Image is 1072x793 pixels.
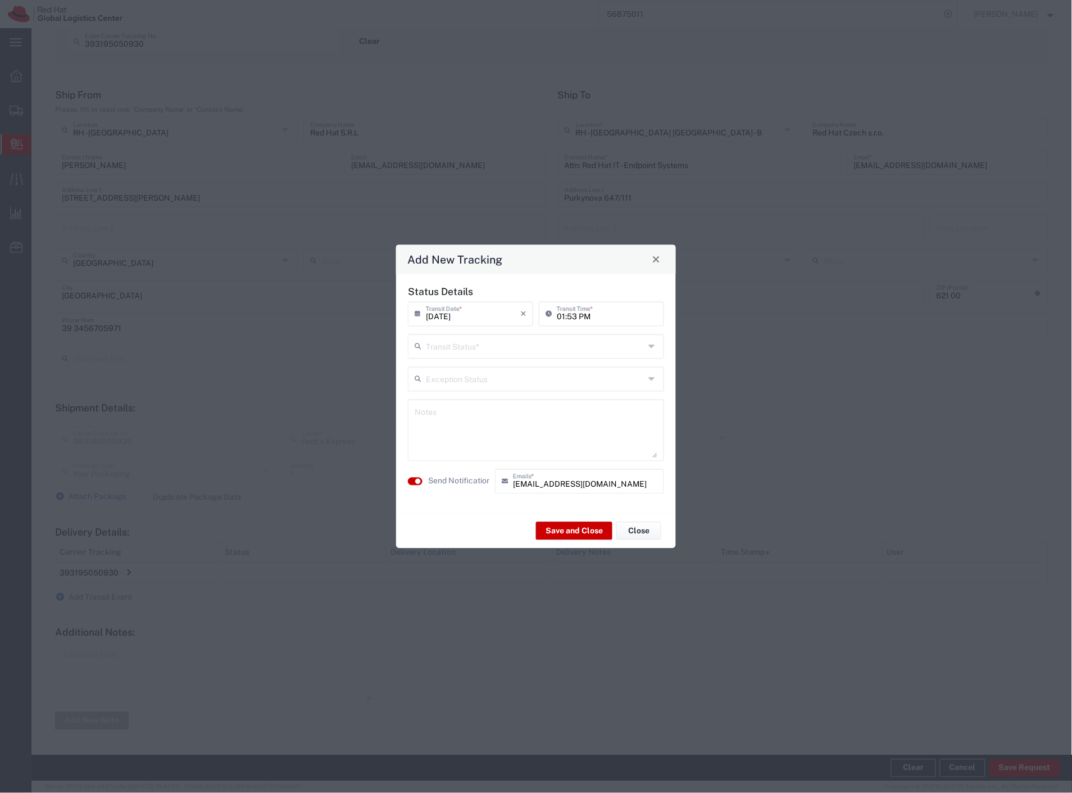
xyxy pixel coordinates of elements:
i: × [520,305,526,323]
h5: Status Details [408,286,664,297]
h4: Add New Tracking [408,251,503,268]
button: Close [616,522,661,540]
label: Send Notification [428,475,491,487]
button: Save and Close [536,522,612,540]
agx-label: Send Notification [428,475,489,487]
button: Close [648,251,664,267]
